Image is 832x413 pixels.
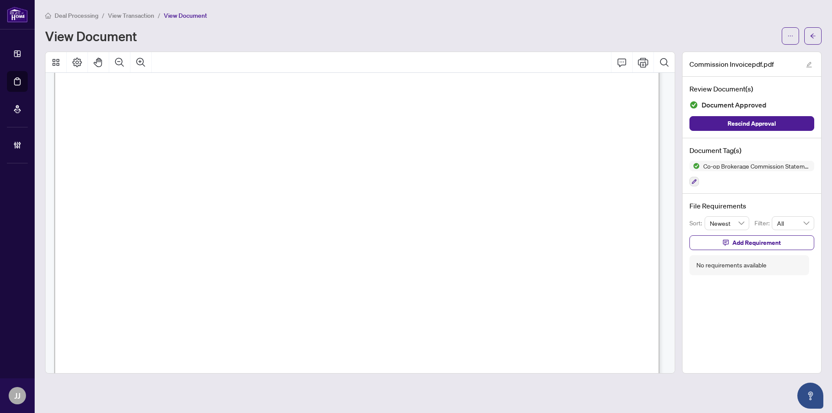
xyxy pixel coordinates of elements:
span: Document Approved [702,99,767,111]
p: Filter: [754,218,772,228]
span: Add Requirement [732,236,781,250]
h4: Review Document(s) [689,84,814,94]
span: Co-op Brokerage Commission Statement [700,163,814,169]
span: arrow-left [810,33,816,39]
span: edit [806,62,812,68]
span: JJ [14,390,20,402]
span: All [777,217,809,230]
button: Open asap [797,383,823,409]
span: Rescind Approval [728,117,776,130]
button: Rescind Approval [689,116,814,131]
li: / [102,10,104,20]
span: View Document [164,12,207,20]
div: No requirements available [696,260,767,270]
button: Add Requirement [689,235,814,250]
span: Deal Processing [55,12,98,20]
span: Commission Invoicepdf.pdf [689,59,774,69]
h4: Document Tag(s) [689,145,814,156]
h4: File Requirements [689,201,814,211]
img: Document Status [689,101,698,109]
p: Sort: [689,218,705,228]
span: home [45,13,51,19]
h1: View Document [45,29,137,43]
img: logo [7,7,28,23]
span: View Transaction [108,12,154,20]
span: ellipsis [787,33,793,39]
span: Newest [710,217,744,230]
li: / [158,10,160,20]
img: Status Icon [689,161,700,171]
